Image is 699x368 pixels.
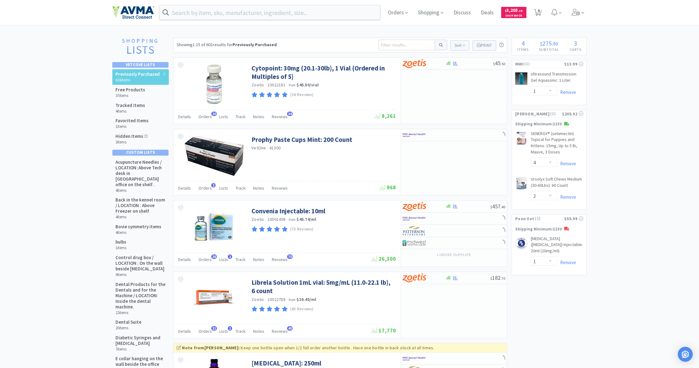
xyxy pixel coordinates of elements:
span: $ [490,205,492,209]
span: 10022181 [267,82,286,88]
h5: Tracked Items [115,103,145,108]
span: Notes [253,257,264,262]
h5: Free Products [115,87,145,93]
span: 3,203 [505,7,523,13]
a: [MEDICAL_DATA]: 250ml [252,359,321,367]
img: 5877b573e5c940a89f5df0a79fdcacec_778388.jpeg [515,177,528,190]
input: Search by item, sku, manufacturer, ingredient, size... [159,5,380,20]
span: Details [178,257,191,262]
span: Orders [198,185,212,191]
p: (70 Reviews) [290,226,314,233]
img: 7361dc8b8fd846df9103a70eceb15b98_397051.jpeg [515,132,528,144]
span: Details [178,185,191,191]
h6: 4 items [115,215,166,220]
a: Free Products 37items [112,85,169,100]
span: Reviews [272,257,288,262]
h6: 4 items [115,188,166,193]
span: 275 [542,39,552,47]
span: Track [236,328,246,334]
h6: 22 items [115,310,166,315]
input: Filter results... [379,40,435,50]
h6: 20 items [115,326,141,331]
h5: bulbs [115,239,126,245]
span: 1 [228,254,232,259]
h4: Carts [564,46,586,52]
span: Reviews [272,185,288,191]
a: Librela Solution 1mL vial: 5mg/mL (11.0-22.1 lb), 6 count [252,278,394,295]
a: Deals [478,10,496,16]
span: ( 2 ) [550,111,562,117]
span: Notes [253,114,264,119]
h6: 3 items [115,140,148,145]
p: Shipping Minimum: $150 [512,226,586,233]
h5: Favorited Items [115,118,149,123]
span: Orders [198,328,212,334]
h6: 1 items [115,124,149,129]
span: Details [178,114,191,119]
img: 6bfeea82fb994b1c84cb559e81b24d0c_239336.jpeg [194,64,234,104]
span: Details [178,328,191,334]
h6: 4 items [115,109,145,114]
div: $205.92 [562,110,583,117]
h6: 4 items [115,230,161,235]
h2: Lists [115,44,165,56]
span: 20 [211,112,217,116]
h5: Acupuncture Needles / LOCATION :Above Tech desk in [GEOGRAPHIC_DATA] office on the shelf . [115,159,166,187]
img: a673e5ab4e5e497494167fe422e9a3ab.png [403,59,426,68]
span: 10001498 [267,216,286,222]
img: e4e33dab9f054f5782a47901c742baa9_102.png [112,6,154,19]
span: · [286,297,288,302]
span: 182 [490,274,505,281]
strong: $45.50 / vial [296,82,319,88]
span: 26 [211,254,217,259]
span: 457 [490,203,505,210]
a: Zoetis [252,216,264,222]
span: Lists [219,114,228,119]
img: f5e969b455434c6296c6d81ef179fa71_3.png [403,226,426,235]
a: Cytopoint: 30mg (20.1-30lb), 1 Vial (Ordered in Multiples of 5) [252,64,394,81]
span: . 70 [501,276,505,281]
span: 968 [380,184,396,191]
span: from [289,217,296,222]
span: Reviews [272,328,288,334]
span: ( 1 ) [524,61,564,67]
h4: Subtotal [534,46,564,52]
span: $ [505,9,506,13]
div: Keep one bottle open when 1/2 full order another bottle . Have one bottle in back stock at all ti... [177,344,504,351]
button: +1more supplier [433,250,474,259]
span: $ [493,61,495,66]
span: Lists [219,257,228,262]
span: · [265,297,266,302]
span: MWI [515,61,524,67]
span: 2 [211,183,216,187]
p: (40 Reviews) [290,306,314,312]
img: 10b1d6b9e3034fcba88b7cb31f216c43_139302.png [194,207,234,247]
img: f6b2451649754179b5b4e0c70c3f7cb0_2.png [403,130,426,140]
span: · [265,216,266,222]
span: $ [540,41,542,47]
span: 17,770 [372,327,396,334]
img: f6b2451649754179b5b4e0c70c3f7cb0_2.png [403,354,426,363]
a: ShoppingLists [112,38,169,59]
span: 3 [574,39,577,47]
span: Cash Back [505,14,523,18]
span: . 50 [501,61,505,66]
span: Lists [219,328,228,334]
img: 64807a4a18924933964d159737651524_165260.png [515,237,528,249]
h5: Bovie symmetry items [115,224,161,230]
span: from [289,298,296,302]
h6: 1 items [115,245,126,250]
img: 3b741e5236394bea86d6beb5f769e6e0_636291.png [184,135,244,176]
strong: $45.74 / ml [296,216,316,222]
span: · [286,216,288,222]
img: a673e5ab4e5e497494167fe422e9a3ab.png [403,202,426,211]
div: Custom Lists [112,150,169,155]
a: 4 [531,11,544,16]
a: Remove [557,89,576,95]
h5: Hidden Items [115,133,148,139]
h5: Dental Suite [115,319,141,325]
span: Penn Vet [515,215,534,222]
span: Orders [198,114,212,119]
a: Prophy Paste Cups Mint: 200 Count [252,135,352,144]
h5: Previously Purchased [115,71,160,77]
